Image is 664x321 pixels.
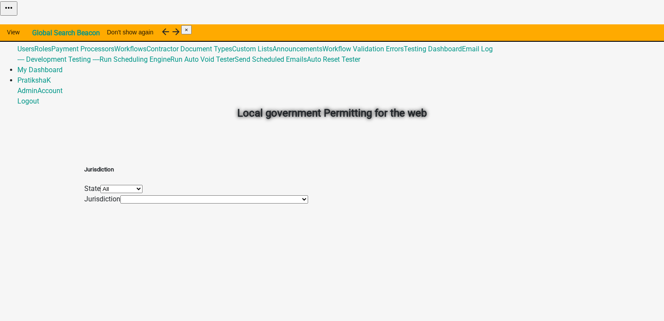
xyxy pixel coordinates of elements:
strong: Global Search Beacon [32,29,100,37]
span: × [185,27,188,33]
h2: Local government Permitting for the web [91,105,573,121]
label: State [84,184,100,193]
button: Don't show again [100,24,160,40]
i: arrow_back [160,27,171,37]
h5: Jurisdiction [84,165,308,174]
i: arrow_forward [171,27,181,37]
button: Close [181,25,192,34]
label: Jurisdiction [84,195,120,203]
